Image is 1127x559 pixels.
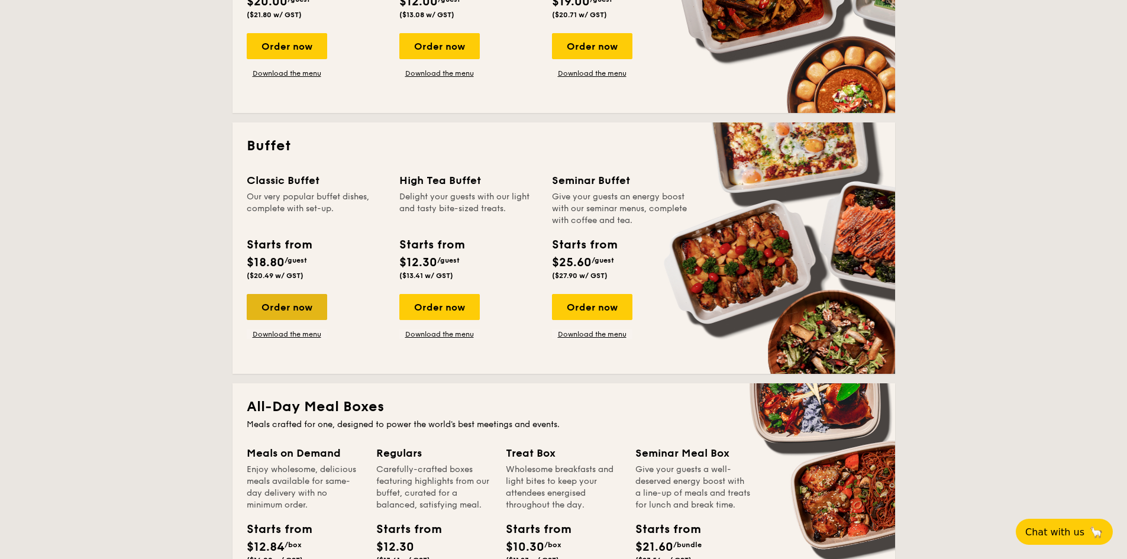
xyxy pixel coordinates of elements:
[247,329,327,339] a: Download the menu
[552,294,632,320] div: Order now
[247,33,327,59] div: Order now
[635,540,673,554] span: $21.60
[673,541,702,549] span: /bundle
[552,191,690,227] div: Give your guests an energy boost with our seminar menus, complete with coffee and tea.
[552,256,592,270] span: $25.60
[376,521,430,538] div: Starts from
[544,541,561,549] span: /box
[506,445,621,461] div: Treat Box
[399,272,453,280] span: ($13.41 w/ GST)
[506,540,544,554] span: $10.30
[399,69,480,78] a: Download the menu
[552,69,632,78] a: Download the menu
[399,329,480,339] a: Download the menu
[552,272,608,280] span: ($27.90 w/ GST)
[247,172,385,189] div: Classic Buffet
[247,521,300,538] div: Starts from
[376,540,414,554] span: $12.30
[247,191,385,227] div: Our very popular buffet dishes, complete with set-up.
[247,540,285,554] span: $12.84
[592,256,614,264] span: /guest
[376,464,492,511] div: Carefully-crafted boxes featuring highlights from our buffet, curated for a balanced, satisfying ...
[247,272,303,280] span: ($20.49 w/ GST)
[285,541,302,549] span: /box
[635,521,689,538] div: Starts from
[506,464,621,511] div: Wholesome breakfasts and light bites to keep your attendees energised throughout the day.
[247,256,285,270] span: $18.80
[399,191,538,227] div: Delight your guests with our light and tasty bite-sized treats.
[1025,526,1084,538] span: Chat with us
[247,294,327,320] div: Order now
[1016,519,1113,545] button: Chat with us🦙
[399,33,480,59] div: Order now
[399,294,480,320] div: Order now
[1089,525,1103,539] span: 🦙
[506,521,559,538] div: Starts from
[247,236,311,254] div: Starts from
[552,172,690,189] div: Seminar Buffet
[376,445,492,461] div: Regulars
[399,11,454,19] span: ($13.08 w/ GST)
[247,419,881,431] div: Meals crafted for one, designed to power the world's best meetings and events.
[247,11,302,19] span: ($21.80 w/ GST)
[247,398,881,416] h2: All-Day Meal Boxes
[552,11,607,19] span: ($20.71 w/ GST)
[552,329,632,339] a: Download the menu
[635,464,751,511] div: Give your guests a well-deserved energy boost with a line-up of meals and treats for lunch and br...
[247,69,327,78] a: Download the menu
[247,464,362,511] div: Enjoy wholesome, delicious meals available for same-day delivery with no minimum order.
[399,256,437,270] span: $12.30
[247,137,881,156] h2: Buffet
[399,236,464,254] div: Starts from
[437,256,460,264] span: /guest
[552,33,632,59] div: Order now
[285,256,307,264] span: /guest
[247,445,362,461] div: Meals on Demand
[552,236,616,254] div: Starts from
[399,172,538,189] div: High Tea Buffet
[635,445,751,461] div: Seminar Meal Box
